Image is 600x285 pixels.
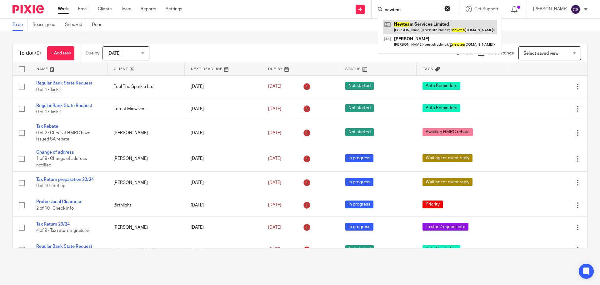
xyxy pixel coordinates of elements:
[268,156,281,161] span: [DATE]
[141,6,156,12] a: Reports
[268,225,281,230] span: [DATE]
[184,75,262,98] td: [DATE]
[36,150,74,155] a: Change of address
[345,178,373,186] span: In progress
[268,248,281,252] span: [DATE]
[384,8,440,13] input: Search
[107,98,184,120] td: Forest Midwives
[184,194,262,216] td: [DATE]
[121,6,131,12] a: Team
[19,50,41,57] h1: To do
[12,5,44,13] img: Pixie
[36,88,62,92] span: 0 of 1 · Task 1
[345,201,373,208] span: In progress
[571,4,581,14] img: svg%3E
[12,19,28,31] a: To do
[36,184,65,188] span: 6 of 16 · Set up
[345,223,373,231] span: In progress
[36,222,70,226] a: Tax Return 23/24
[184,98,262,120] td: [DATE]
[98,6,112,12] a: Clients
[107,239,184,261] td: Feel The Sparkle Ltd
[268,107,281,111] span: [DATE]
[184,120,262,146] td: [DATE]
[166,6,182,12] a: Settings
[107,75,184,98] td: Feel The Sparkle Ltd
[36,228,89,233] span: 4 of 9 · Tax return signature
[474,7,498,11] span: Get Support
[422,245,460,253] span: Auto Reminders
[345,82,374,90] span: Not started
[36,124,58,129] a: Tax Rebate
[345,154,373,162] span: In progress
[345,104,374,112] span: Not started
[422,104,460,112] span: Auto Reminders
[86,50,99,56] p: Due by
[345,245,374,253] span: Not started
[268,84,281,89] span: [DATE]
[184,146,262,171] td: [DATE]
[36,177,94,182] a: Tax Return preparation 23/24
[107,194,184,216] td: Birthlight
[422,223,468,231] span: To start/request info
[58,6,69,12] a: Work
[47,46,74,60] a: + Add task
[107,51,121,56] span: [DATE]
[523,51,558,56] span: Select saved view
[422,82,460,90] span: Auto Reminders
[422,178,472,186] span: Waiting for client reply
[422,201,443,208] span: Priority
[36,244,92,249] a: Regular Bank State Request
[422,128,473,136] span: Awaiting HMRC rebate
[36,156,87,167] span: 1 of 9 · Change of address notified
[36,110,62,114] span: 0 of 1 · Task 1
[36,131,90,142] span: 0 of 2 · Check if HMRC have issued SA rebate
[184,239,262,261] td: [DATE]
[107,146,184,171] td: [PERSON_NAME]
[32,19,60,31] a: Reassigned
[444,5,451,12] button: Clear
[184,172,262,194] td: [DATE]
[268,181,281,185] span: [DATE]
[32,51,41,56] span: (70)
[92,19,107,31] a: Done
[36,104,92,108] a: Regular Bank State Request
[423,67,433,71] span: Tags
[107,172,184,194] td: [PERSON_NAME]
[345,128,374,136] span: Not started
[36,81,92,85] a: Regular Bank State Request
[107,216,184,239] td: [PERSON_NAME]
[268,131,281,135] span: [DATE]
[36,200,82,204] a: Professional Clearance
[533,6,567,12] p: [PERSON_NAME]
[184,216,262,239] td: [DATE]
[422,154,472,162] span: Waiting for client reply
[78,6,88,12] a: Email
[65,19,87,31] a: Snoozed
[107,120,184,146] td: [PERSON_NAME]
[36,206,74,211] span: 2 of 10 · Check info
[268,203,281,207] span: [DATE]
